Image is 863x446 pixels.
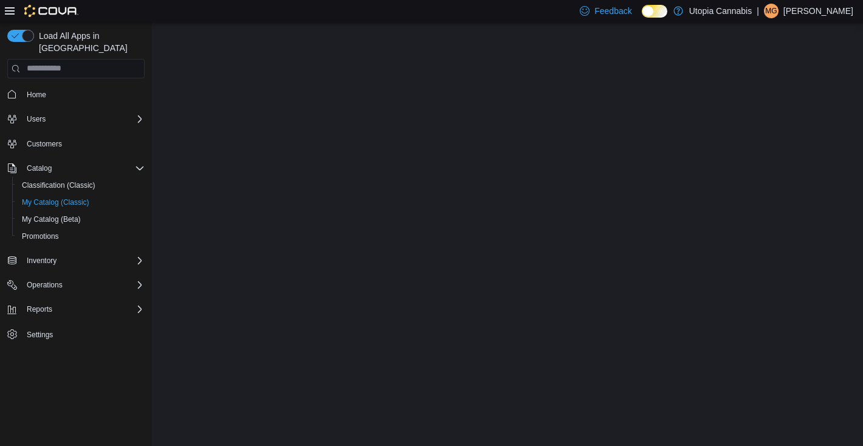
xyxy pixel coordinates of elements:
[2,301,150,318] button: Reports
[27,114,46,124] span: Users
[17,229,64,244] a: Promotions
[22,214,81,224] span: My Catalog (Beta)
[27,90,46,100] span: Home
[765,4,777,18] span: MG
[22,278,67,292] button: Operations
[17,195,145,210] span: My Catalog (Classic)
[22,328,58,342] a: Settings
[34,30,145,54] span: Load All Apps in [GEOGRAPHIC_DATA]
[22,112,50,126] button: Users
[689,4,752,18] p: Utopia Cannabis
[764,4,779,18] div: Madison Goldstein
[594,5,631,17] span: Feedback
[22,136,145,151] span: Customers
[12,211,150,228] button: My Catalog (Beta)
[2,252,150,269] button: Inventory
[22,161,57,176] button: Catalog
[17,229,145,244] span: Promotions
[22,253,145,268] span: Inventory
[642,5,667,18] input: Dark Mode
[17,212,86,227] a: My Catalog (Beta)
[22,232,59,241] span: Promotions
[22,137,67,151] a: Customers
[17,212,145,227] span: My Catalog (Beta)
[22,161,145,176] span: Catalog
[2,135,150,153] button: Customers
[2,86,150,103] button: Home
[12,177,150,194] button: Classification (Classic)
[22,253,61,268] button: Inventory
[27,256,57,266] span: Inventory
[2,325,150,343] button: Settings
[27,139,62,149] span: Customers
[2,276,150,293] button: Operations
[22,302,57,317] button: Reports
[783,4,853,18] p: [PERSON_NAME]
[17,195,94,210] a: My Catalog (Classic)
[22,302,145,317] span: Reports
[22,278,145,292] span: Operations
[757,4,759,18] p: |
[27,280,63,290] span: Operations
[2,111,150,128] button: Users
[12,194,150,211] button: My Catalog (Classic)
[22,87,51,102] a: Home
[22,87,145,102] span: Home
[2,160,150,177] button: Catalog
[22,197,89,207] span: My Catalog (Classic)
[24,5,78,17] img: Cova
[17,178,145,193] span: Classification (Classic)
[12,228,150,245] button: Promotions
[17,178,100,193] a: Classification (Classic)
[22,112,145,126] span: Users
[22,180,95,190] span: Classification (Classic)
[27,330,53,340] span: Settings
[27,304,52,314] span: Reports
[22,326,145,341] span: Settings
[7,81,145,375] nav: Complex example
[27,163,52,173] span: Catalog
